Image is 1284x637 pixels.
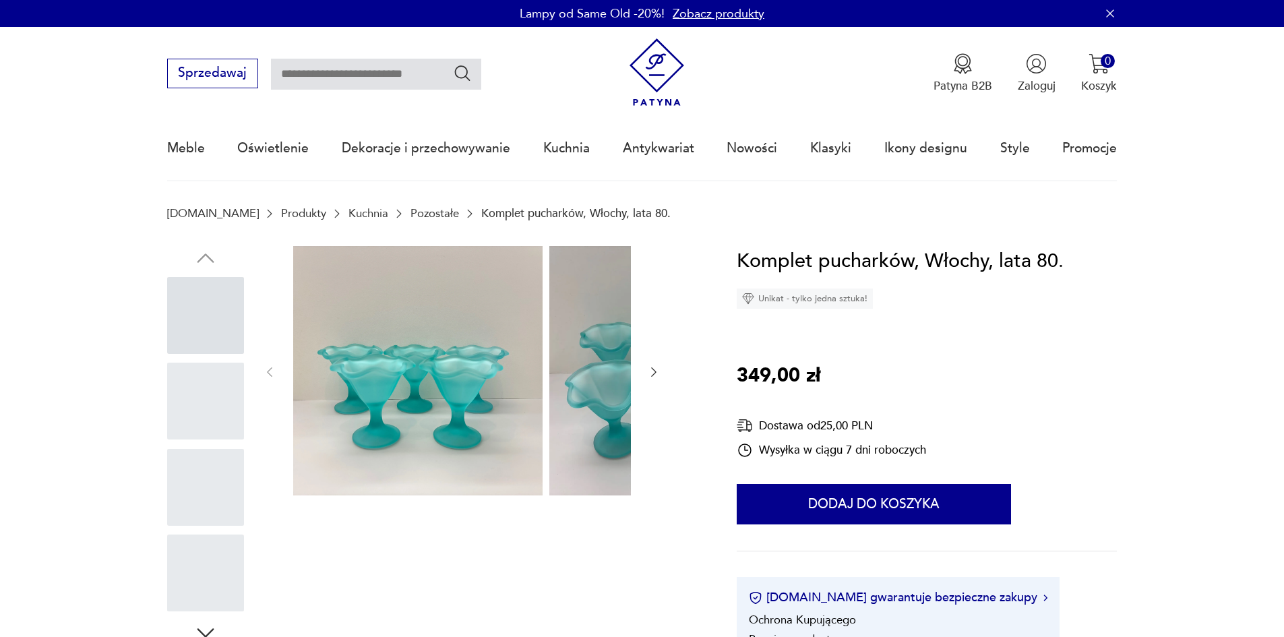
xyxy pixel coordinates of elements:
button: Szukaj [453,63,472,83]
a: Antykwariat [623,117,694,179]
button: Sprzedawaj [167,59,258,88]
a: Produkty [281,207,326,220]
a: Klasyki [810,117,851,179]
button: 0Koszyk [1081,53,1117,94]
img: Ikona certyfikatu [749,591,762,605]
a: Kuchnia [543,117,590,179]
div: Unikat - tylko jedna sztuka! [737,289,873,309]
p: Zaloguj [1018,78,1056,94]
img: Zdjęcie produktu Komplet pucharków, Włochy, lata 80. [293,246,543,495]
a: Meble [167,117,205,179]
a: Kuchnia [348,207,388,220]
img: Ikona koszyka [1089,53,1109,74]
a: [DOMAIN_NAME] [167,207,259,220]
a: Promocje [1062,117,1117,179]
a: Zobacz produkty [673,5,764,22]
button: [DOMAIN_NAME] gwarantuje bezpieczne zakupy [749,589,1047,606]
h1: Komplet pucharków, Włochy, lata 80. [737,246,1064,277]
p: Lampy od Same Old -20%! [520,5,665,22]
li: Ochrona Kupującego [749,612,856,628]
img: Zdjęcie produktu Komplet pucharków, Włochy, lata 80. [549,246,799,495]
p: Koszyk [1081,78,1117,94]
img: Ikona medalu [952,53,973,74]
a: Ikona medaluPatyna B2B [934,53,992,94]
a: Sprzedawaj [167,69,258,80]
div: Wysyłka w ciągu 7 dni roboczych [737,442,926,458]
img: Ikona dostawy [737,417,753,434]
button: Dodaj do koszyka [737,484,1011,524]
a: Oświetlenie [237,117,309,179]
div: Dostawa od 25,00 PLN [737,417,926,434]
a: Ikony designu [884,117,967,179]
button: Patyna B2B [934,53,992,94]
img: Ikona diamentu [742,293,754,305]
div: 0 [1101,54,1115,68]
img: Ikona strzałki w prawo [1043,595,1047,601]
a: Style [1000,117,1030,179]
p: Komplet pucharków, Włochy, lata 80. [481,207,671,220]
p: 349,00 zł [737,361,820,392]
img: Ikonka użytkownika [1026,53,1047,74]
img: Patyna - sklep z meblami i dekoracjami vintage [623,38,691,107]
a: Dekoracje i przechowywanie [342,117,510,179]
p: Patyna B2B [934,78,992,94]
a: Pozostałe [410,207,459,220]
a: Nowości [727,117,777,179]
button: Zaloguj [1018,53,1056,94]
